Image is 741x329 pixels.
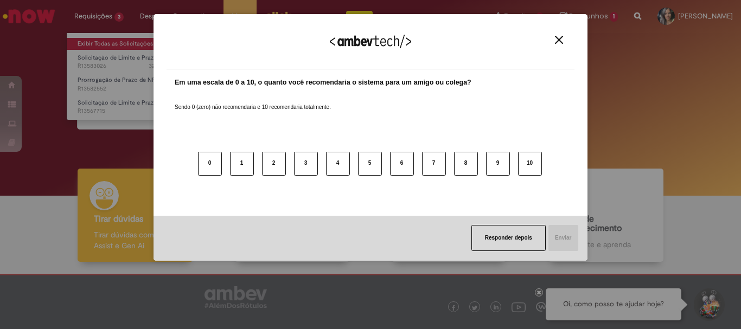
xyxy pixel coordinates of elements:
label: Sendo 0 (zero) não recomendaria e 10 recomendaria totalmente. [175,91,331,111]
button: 2 [262,152,286,176]
button: Responder depois [471,225,546,251]
button: 3 [294,152,318,176]
button: 6 [390,152,414,176]
button: 8 [454,152,478,176]
button: 1 [230,152,254,176]
button: 0 [198,152,222,176]
button: 5 [358,152,382,176]
button: 7 [422,152,446,176]
button: Close [552,35,566,44]
button: 4 [326,152,350,176]
img: Close [555,36,563,44]
button: 10 [518,152,542,176]
button: 9 [486,152,510,176]
img: Logo Ambevtech [330,35,411,48]
label: Em uma escala de 0 a 10, o quanto você recomendaria o sistema para um amigo ou colega? [175,78,471,88]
